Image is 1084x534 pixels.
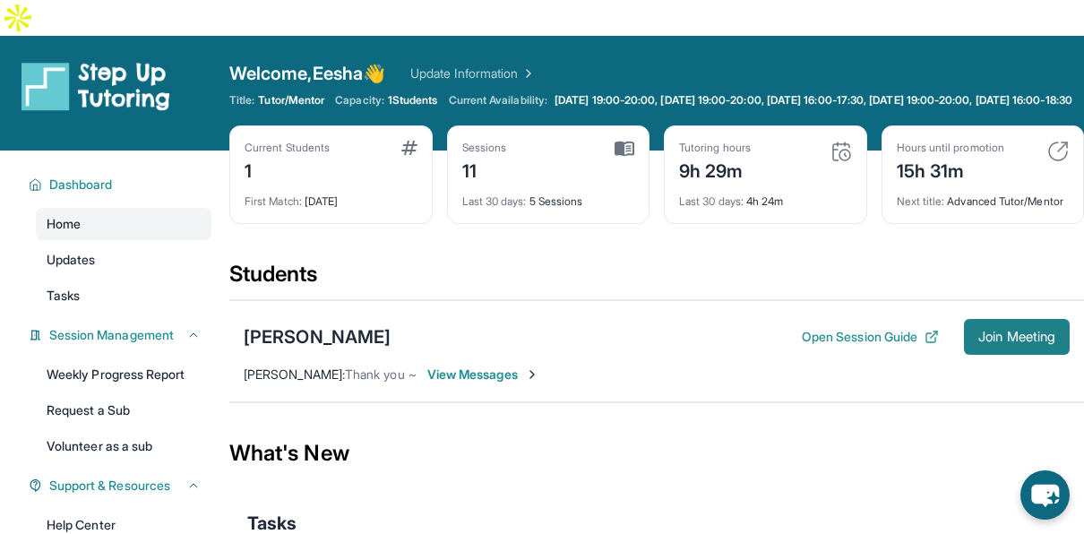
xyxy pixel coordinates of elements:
[679,184,852,209] div: 4h 24m
[36,430,211,462] a: Volunteer as a sub
[449,93,547,108] span: Current Availability:
[410,65,536,82] a: Update Information
[36,394,211,426] a: Request a Sub
[229,414,1084,493] div: What's New
[49,176,113,194] span: Dashboard
[47,287,80,305] span: Tasks
[462,155,507,184] div: 11
[229,93,254,108] span: Title:
[245,184,417,209] div: [DATE]
[245,194,302,208] span: First Match :
[42,477,201,495] button: Support & Resources
[335,93,384,108] span: Capacity:
[679,155,751,184] div: 9h 29m
[1020,470,1070,520] button: chat-button
[401,141,417,155] img: card
[830,141,852,162] img: card
[42,326,201,344] button: Session Management
[897,141,1004,155] div: Hours until promotion
[36,358,211,391] a: Weekly Progress Report
[42,176,201,194] button: Dashboard
[462,141,507,155] div: Sessions
[22,61,170,111] img: logo
[47,251,96,269] span: Updates
[679,141,751,155] div: Tutoring hours
[964,319,1070,355] button: Join Meeting
[1047,141,1069,162] img: card
[36,244,211,276] a: Updates
[49,477,170,495] span: Support & Resources
[897,184,1070,209] div: Advanced Tutor/Mentor
[551,93,1076,108] a: [DATE] 19:00-20:00, [DATE] 19:00-20:00, [DATE] 16:00-17:30, [DATE] 19:00-20:00, [DATE] 16:00-18:30
[229,61,385,86] span: Welcome, Eesha 👋
[388,93,438,108] span: 1 Students
[615,141,634,157] img: card
[36,280,211,312] a: Tasks
[345,366,417,382] span: Thank you ~
[36,208,211,240] a: Home
[802,328,939,346] button: Open Session Guide
[462,184,635,209] div: 5 Sessions
[258,93,324,108] span: Tutor/Mentor
[679,194,744,208] span: Last 30 days :
[244,324,391,349] div: [PERSON_NAME]
[245,141,330,155] div: Current Students
[244,366,345,382] span: [PERSON_NAME] :
[427,366,539,383] span: View Messages
[47,215,81,233] span: Home
[462,194,527,208] span: Last 30 days :
[245,155,330,184] div: 1
[897,194,945,208] span: Next title :
[978,332,1055,342] span: Join Meeting
[897,155,1004,184] div: 15h 31m
[518,65,536,82] img: Chevron Right
[229,260,1084,299] div: Students
[555,93,1072,108] span: [DATE] 19:00-20:00, [DATE] 19:00-20:00, [DATE] 16:00-17:30, [DATE] 19:00-20:00, [DATE] 16:00-18:30
[525,367,539,382] img: Chevron-Right
[49,326,174,344] span: Session Management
